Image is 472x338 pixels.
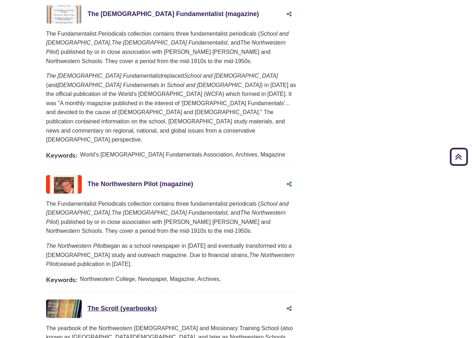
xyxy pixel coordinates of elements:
p: The Fundamentalist Periodicals collection contains three fundamentalist periodicals ( , , and ) p... [46,29,296,66]
i: The Northwestern Pilot [46,243,104,249]
a: Back to Top [447,152,470,162]
a: The Northwestern Pilot (magazine) [87,180,193,188]
p: The Fundamentalist Periodicals collection contains three fundamentalist periodicals ( , , and ) p... [46,199,296,236]
span: Keywords: [46,150,77,160]
span: Northwestern College, Newspaper, Magazine, Archives, [80,275,221,285]
p: began as a school newspaper in [DATE] and eventually transformed into a [DEMOGRAPHIC_DATA] study ... [46,241,296,269]
i: School and [DEMOGRAPHIC_DATA] [184,73,278,79]
a: The Scroll (yearbooks) [87,305,157,312]
p: replaced (and ) in [DATE] as the official publication of the World's [DEMOGRAPHIC_DATA] (WCFA) wh... [46,71,296,144]
a: The [DEMOGRAPHIC_DATA] Fundamentalist (magazine) [87,10,259,17]
i: The [DEMOGRAPHIC_DATA] Fundamentalist [112,40,228,46]
button: Share this Asset [282,302,296,316]
button: Share this Asset [282,7,296,21]
i: The Northwestern Pilot [46,40,286,55]
i: [DEMOGRAPHIC_DATA] Fundamentals in School and [DEMOGRAPHIC_DATA] [57,82,261,88]
button: Share this Asset [282,178,296,191]
span: World’s [DEMOGRAPHIC_DATA] Fundamentals Association, Archives, Magazine [80,150,285,160]
i: The [DEMOGRAPHIC_DATA] Fundamentalist [46,73,162,79]
i: The Northwestern Pilot [46,252,295,267]
span: Keywords: [46,275,77,285]
i: The Northwestern Pilot [46,210,286,225]
i: School and [DEMOGRAPHIC_DATA] [46,201,288,216]
i: School and [DEMOGRAPHIC_DATA] [46,31,288,46]
i: The [DEMOGRAPHIC_DATA] Fundamentalist [112,210,228,216]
